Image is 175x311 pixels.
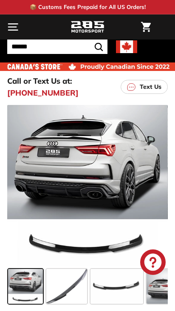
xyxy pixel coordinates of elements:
p: Text Us [140,82,161,91]
img: Logo_285_Motorsport_areodynamics_components [71,20,104,34]
p: Call or Text Us at: [7,75,72,87]
a: Cart [137,15,155,39]
a: [PHONE_NUMBER] [7,87,79,99]
p: 📦 Customs Fees Prepaid for All US Orders! [30,3,146,11]
inbox-online-store-chat: Shopify online store chat [138,249,168,277]
input: Search [7,40,107,54]
a: Text Us [121,80,168,94]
